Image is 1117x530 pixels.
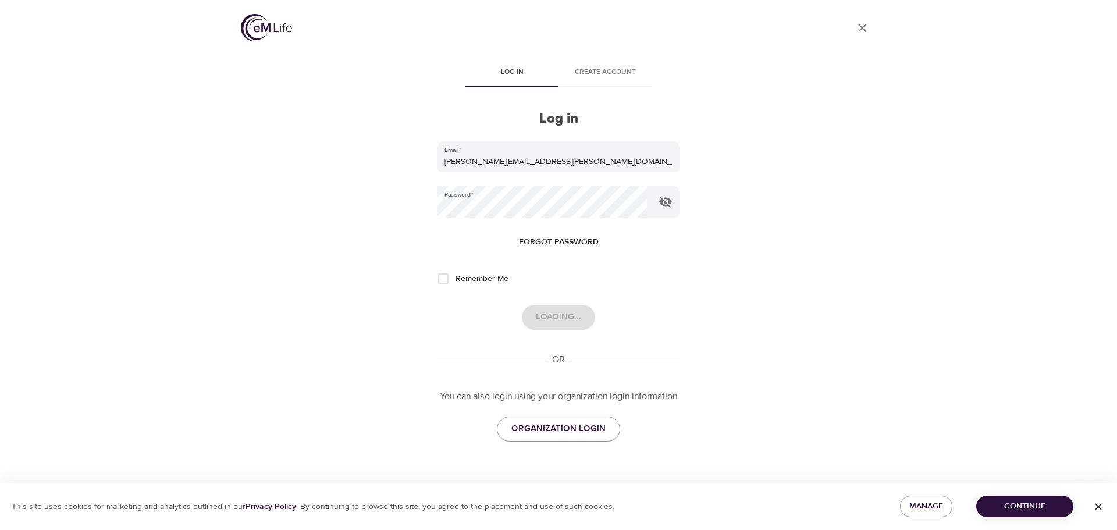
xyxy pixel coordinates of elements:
img: logo [241,14,292,41]
button: Continue [976,496,1073,517]
span: Manage [909,499,943,514]
p: You can also login using your organization login information [437,390,680,403]
a: ORGANIZATION LOGIN [497,417,620,441]
button: Manage [900,496,952,517]
div: disabled tabs example [437,59,680,87]
h2: Log in [437,111,680,127]
div: OR [547,353,570,367]
button: Forgot password [514,232,603,253]
span: Forgot password [519,235,599,250]
a: Privacy Policy [246,501,296,512]
span: Create account [565,66,645,79]
span: Continue [986,499,1064,514]
span: Remember Me [456,273,508,285]
span: ORGANIZATION LOGIN [511,421,606,436]
a: close [848,14,876,42]
span: Log in [472,66,552,79]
